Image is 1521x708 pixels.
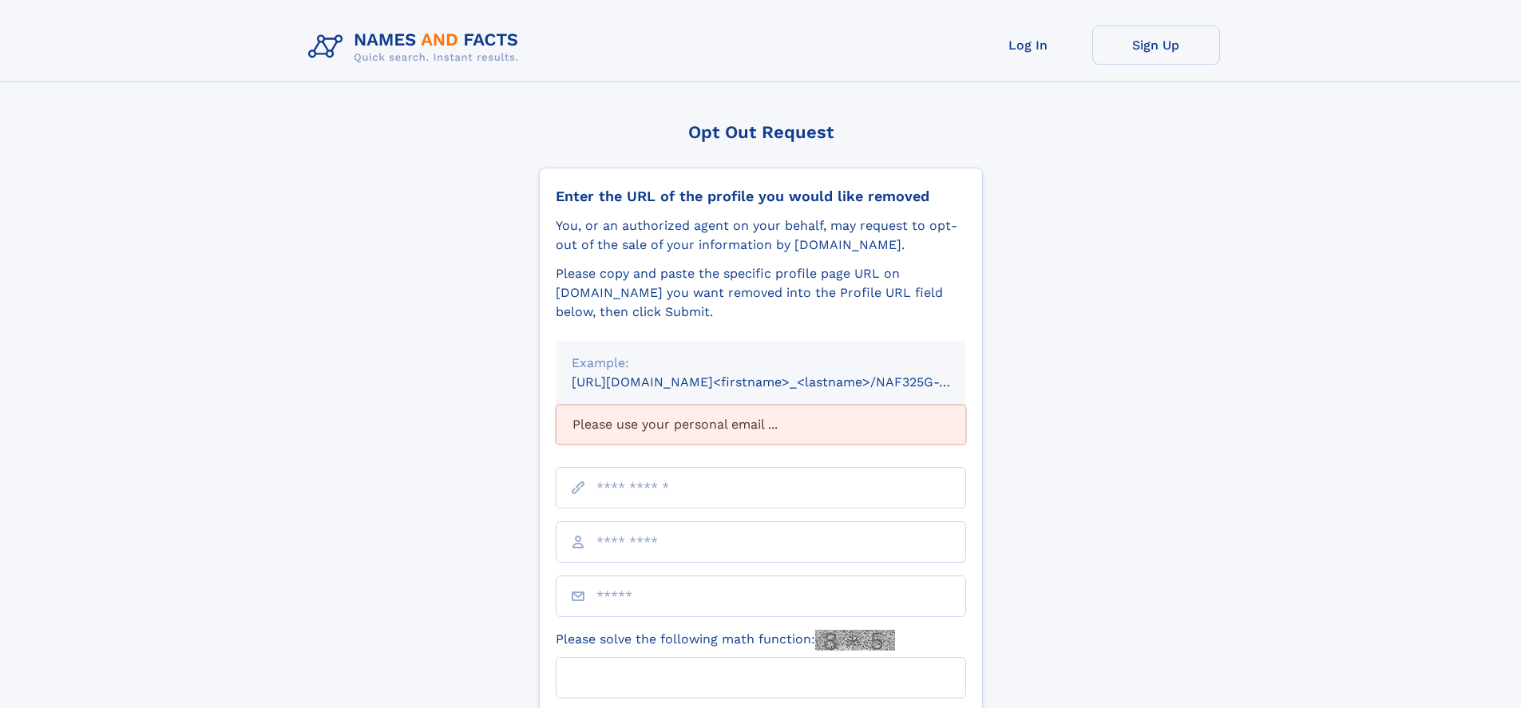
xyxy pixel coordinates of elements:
div: Please use your personal email ... [556,405,966,445]
img: Logo Names and Facts [302,26,532,69]
div: You, or an authorized agent on your behalf, may request to opt-out of the sale of your informatio... [556,216,966,255]
div: Enter the URL of the profile you would like removed [556,188,966,205]
a: Sign Up [1092,26,1220,65]
label: Please solve the following math function: [556,630,895,651]
div: Example: [572,354,950,373]
div: Please copy and paste the specific profile page URL on [DOMAIN_NAME] you want removed into the Pr... [556,264,966,322]
div: Opt Out Request [539,122,983,142]
a: Log In [964,26,1092,65]
small: [URL][DOMAIN_NAME]<firstname>_<lastname>/NAF325G-xxxxxxxx [572,374,996,390]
